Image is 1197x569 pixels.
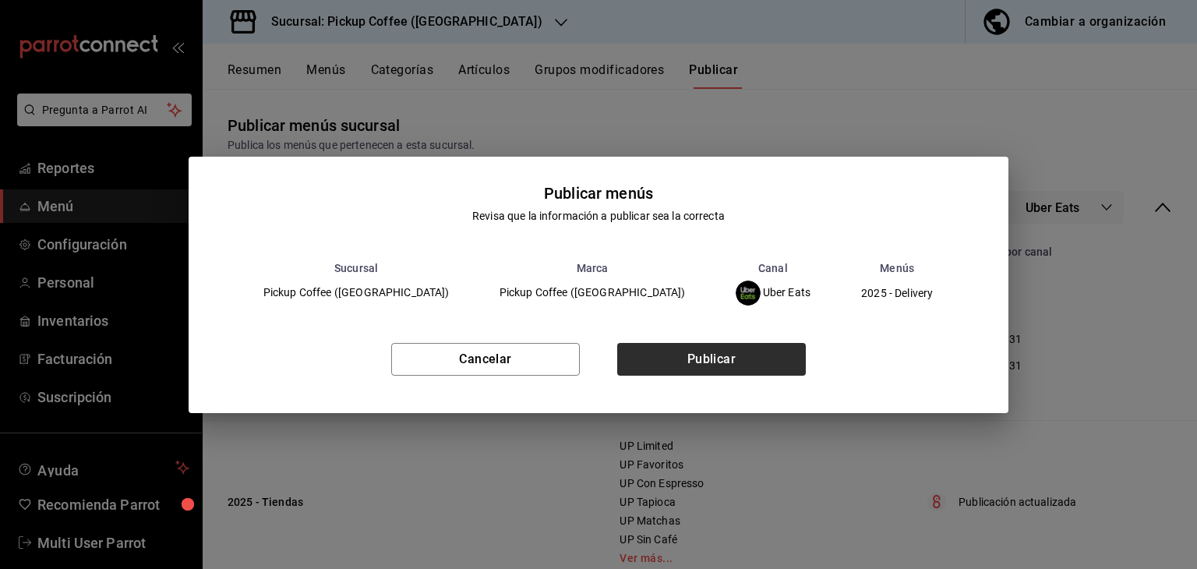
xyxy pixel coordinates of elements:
[835,262,959,274] th: Menús
[861,288,933,299] span: 2025 - Delivery
[82,92,119,102] div: Dominio
[475,262,711,274] th: Marca
[736,281,811,306] div: Uber Eats
[183,92,248,102] div: Palabras clave
[25,41,37,53] img: website_grey.svg
[44,25,76,37] div: v 4.0.25
[65,90,77,103] img: tab_domain_overview_orange.svg
[544,182,653,205] div: Publicar menús
[166,90,178,103] img: tab_keywords_by_traffic_grey.svg
[475,274,711,312] td: Pickup Coffee ([GEOGRAPHIC_DATA])
[238,274,475,312] td: Pickup Coffee ([GEOGRAPHIC_DATA])
[391,343,580,376] button: Cancelar
[617,343,806,376] button: Publicar
[25,25,37,37] img: logo_orange.svg
[711,262,836,274] th: Canal
[238,262,475,274] th: Sucursal
[472,208,725,224] div: Revisa que la información a publicar sea la correcta
[41,41,175,53] div: Dominio: [DOMAIN_NAME]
